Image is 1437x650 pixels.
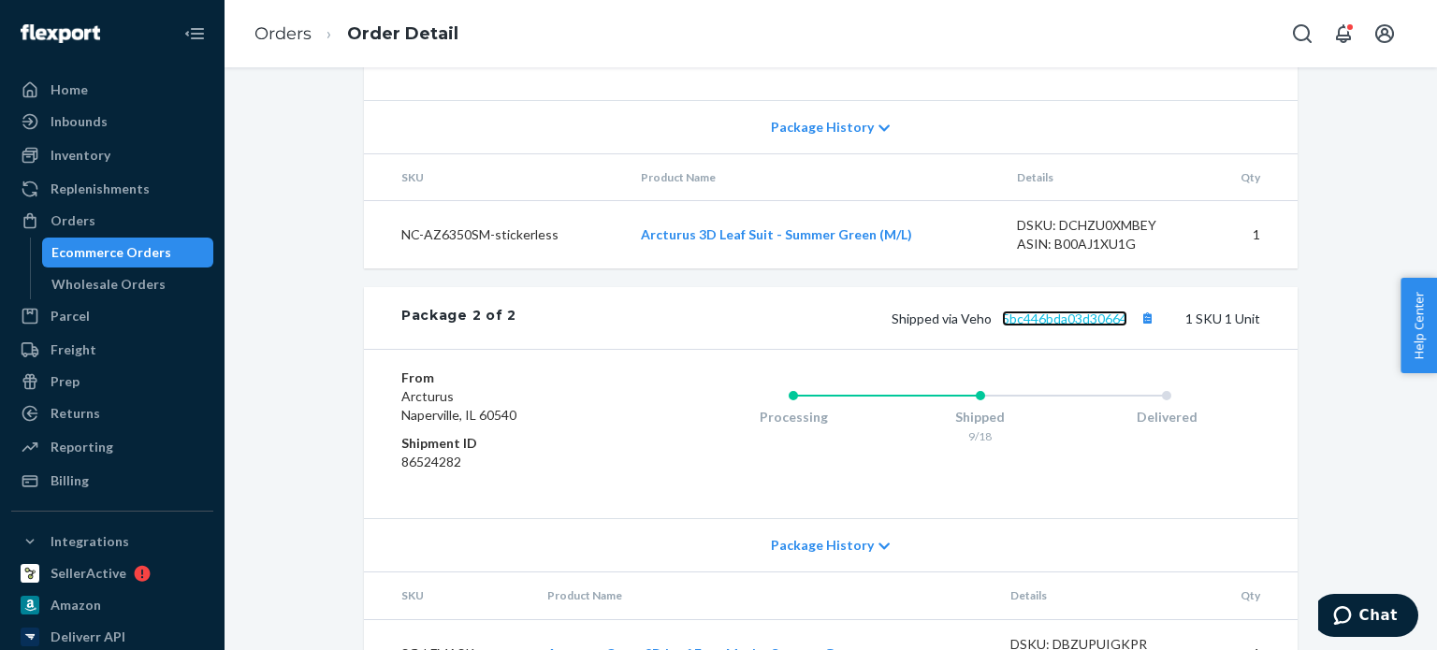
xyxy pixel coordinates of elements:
[11,558,213,588] a: SellerActive
[364,201,626,269] td: NC-AZ6350SM-stickerless
[1208,154,1298,201] th: Qty
[892,311,1159,326] span: Shipped via Veho
[516,306,1260,330] div: 1 SKU 1 Unit
[11,301,213,331] a: Parcel
[51,340,96,359] div: Freight
[42,238,214,267] a: Ecommerce Orders
[1284,15,1321,52] button: Open Search Box
[11,367,213,397] a: Prep
[51,112,108,131] div: Inbounds
[1135,306,1159,330] button: Copy tracking number
[176,15,213,52] button: Close Navigation
[51,275,166,294] div: Wholesale Orders
[1017,216,1193,235] div: DSKU: DCHZU0XMBEY
[51,628,125,646] div: Deliverr API
[51,180,150,198] div: Replenishments
[51,307,90,325] div: Parcel
[1073,408,1260,426] div: Delivered
[11,527,213,556] button: Integrations
[1318,594,1418,641] iframe: Opens a widget where you can chat to one of our agents
[364,154,626,201] th: SKU
[51,564,126,583] div: SellerActive
[401,306,516,330] div: Package 2 of 2
[42,269,214,299] a: Wholesale Orders
[1002,154,1208,201] th: Details
[51,471,89,490] div: Billing
[771,536,874,555] span: Package History
[1366,15,1403,52] button: Open account menu
[401,368,625,387] dt: From
[254,23,312,44] a: Orders
[364,572,532,619] th: SKU
[626,154,1002,201] th: Product Name
[11,590,213,620] a: Amazon
[532,572,995,619] th: Product Name
[11,398,213,428] a: Returns
[1017,235,1193,253] div: ASIN: B00AJ1XU1G
[51,243,171,262] div: Ecommerce Orders
[1201,572,1298,619] th: Qty
[11,75,213,105] a: Home
[51,596,101,614] div: Amazon
[51,80,88,99] div: Home
[641,226,912,242] a: Arcturus 3D Leaf Suit - Summer Green (M/L)
[11,432,213,462] a: Reporting
[11,335,213,365] a: Freight
[51,211,95,230] div: Orders
[239,7,473,62] ol: breadcrumbs
[11,466,213,496] a: Billing
[401,453,625,471] dd: 86524282
[51,532,129,551] div: Integrations
[1325,15,1362,52] button: Open notifications
[21,24,100,43] img: Flexport logo
[51,438,113,456] div: Reporting
[51,404,100,423] div: Returns
[11,140,213,170] a: Inventory
[995,572,1201,619] th: Details
[51,146,110,165] div: Inventory
[771,118,874,137] span: Package History
[1401,278,1437,373] button: Help Center
[700,408,887,426] div: Processing
[1208,201,1298,269] td: 1
[1002,311,1127,326] a: 5bc446bda03d30664
[347,23,458,44] a: Order Detail
[11,206,213,236] a: Orders
[887,428,1074,444] div: 9/18
[887,408,1074,426] div: Shipped
[51,372,80,391] div: Prep
[401,388,516,423] span: Arcturus Naperville, IL 60540
[401,434,625,453] dt: Shipment ID
[11,107,213,137] a: Inbounds
[11,174,213,204] a: Replenishments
